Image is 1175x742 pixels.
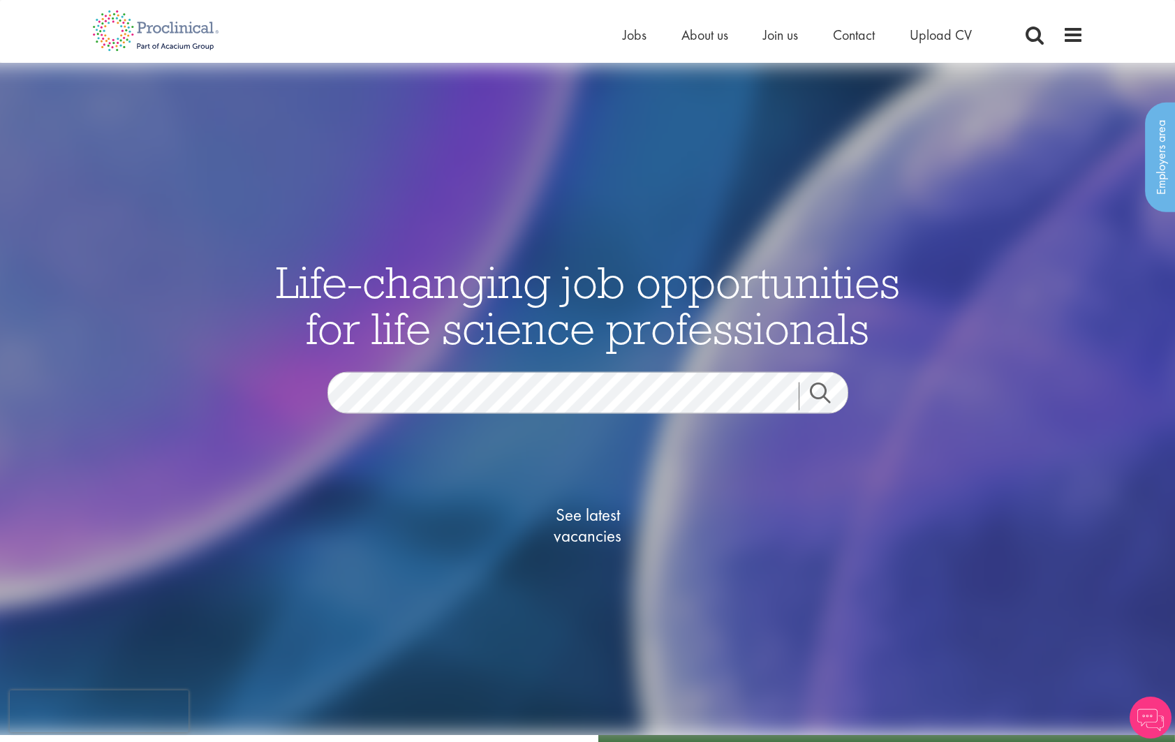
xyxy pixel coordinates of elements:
a: Jobs [623,26,646,44]
img: Chatbot [1130,697,1172,739]
a: Join us [763,26,798,44]
span: Life-changing job opportunities for life science professionals [276,253,900,355]
span: See latest vacancies [518,504,658,546]
a: Upload CV [910,26,972,44]
iframe: reCAPTCHA [10,690,189,732]
a: About us [681,26,728,44]
a: Contact [833,26,875,44]
a: Job search submit button [799,382,859,410]
a: See latestvacancies [518,448,658,602]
